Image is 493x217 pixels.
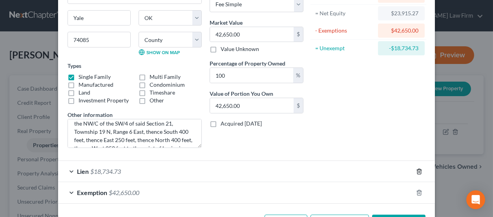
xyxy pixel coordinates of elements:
input: 0.00 [210,98,294,113]
label: Other [150,97,164,104]
label: Value Unknown [221,45,259,53]
label: Other information [68,111,113,119]
div: $23,915.27 [384,9,418,17]
label: Investment Property [79,97,129,104]
label: Multi Family [150,73,181,81]
div: $ [294,27,303,42]
span: Exemption [77,189,107,196]
label: Manufactured [79,81,113,89]
a: Show on Map [139,49,180,55]
div: $ [294,98,303,113]
div: = Unexempt [315,44,374,52]
span: $18,734.73 [90,168,121,175]
label: Timeshare [150,89,175,97]
label: Value of Portion You Own [210,89,273,98]
label: Single Family [79,73,111,81]
input: 0.00 [210,27,294,42]
input: Enter city... [68,11,130,26]
div: % [293,68,303,83]
label: Condominium [150,81,185,89]
label: Land [79,89,90,97]
div: - Exemptions [315,27,374,35]
div: = Net Equity [315,9,374,17]
input: 0.00 [210,68,293,83]
div: Open Intercom Messenger [466,190,485,209]
label: Market Value [210,18,243,27]
div: -$18,734.73 [384,44,418,52]
label: Acquired [DATE] [221,120,262,128]
div: $42,650.00 [384,27,418,35]
span: Lien [77,168,89,175]
label: Percentage of Property Owned [210,59,285,67]
span: $42,650.00 [109,189,139,196]
label: Types [68,62,81,70]
input: Enter zip... [68,32,131,47]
